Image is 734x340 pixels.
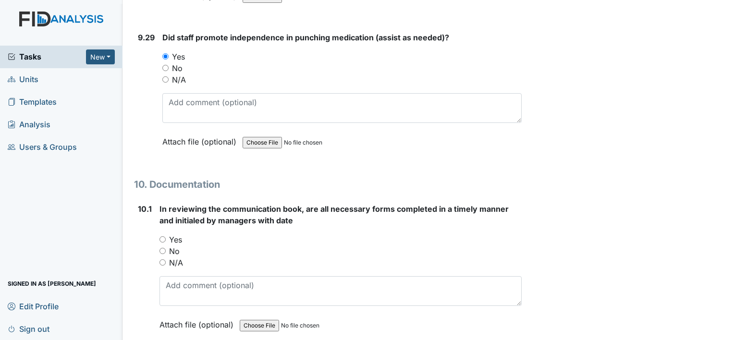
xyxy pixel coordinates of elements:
span: Sign out [8,321,49,336]
label: Attach file (optional) [162,131,240,147]
label: N/A [169,257,183,268]
input: Yes [159,236,166,243]
label: No [169,245,180,257]
span: Signed in as [PERSON_NAME] [8,276,96,291]
label: No [172,62,183,74]
span: Edit Profile [8,299,59,314]
input: No [159,248,166,254]
label: 10.1 [138,203,152,215]
a: Tasks [8,51,86,62]
span: Templates [8,95,57,109]
input: No [162,65,169,71]
label: 9.29 [138,32,155,43]
span: In reviewing the communication book, are all necessary forms completed in a timely manner and ini... [159,204,509,225]
input: N/A [162,76,169,83]
span: Users & Groups [8,140,77,155]
span: Analysis [8,117,50,132]
label: Attach file (optional) [159,314,237,330]
input: Yes [162,53,169,60]
span: Did staff promote independence in punching medication (assist as needed)? [162,33,449,42]
span: Units [8,72,38,87]
label: Yes [172,51,185,62]
input: N/A [159,259,166,266]
button: New [86,49,115,64]
h1: 10. Documentation [134,177,522,192]
label: N/A [172,74,186,85]
label: Yes [169,234,182,245]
